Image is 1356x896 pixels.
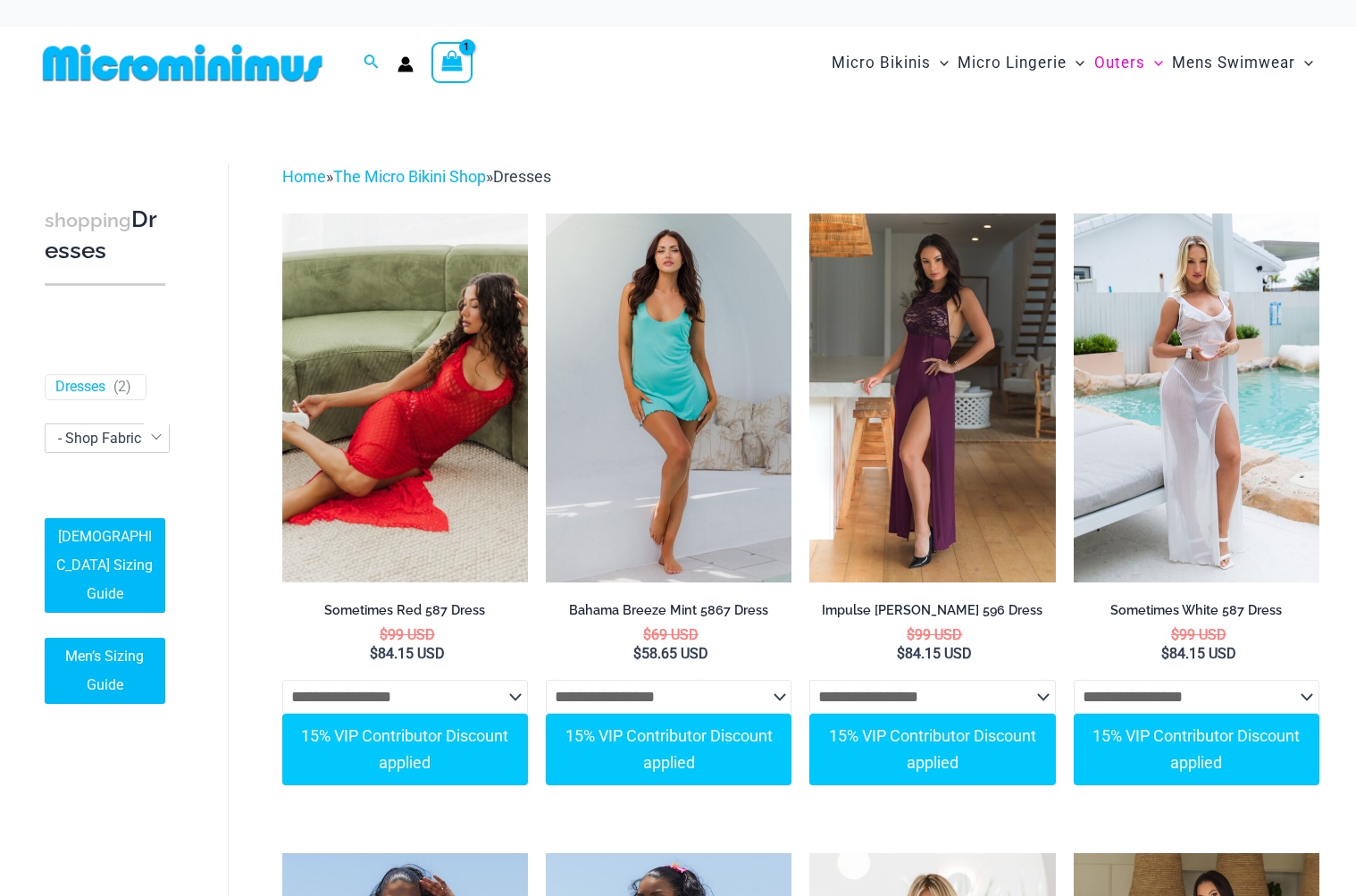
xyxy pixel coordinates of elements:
span: Menu Toggle [931,40,949,86]
div: 15% VIP Contributor Discount applied [818,723,1046,775]
a: Micro BikinisMenu ToggleMenu Toggle [827,36,953,90]
a: [DEMOGRAPHIC_DATA] Sizing Guide [45,518,165,613]
a: Sometimes Red 587 Dress 10Sometimes Red 587 Dress 09Sometimes Red 587 Dress 09 [282,214,528,582]
span: $ [370,645,378,662]
a: Micro LingerieMenu ToggleMenu Toggle [953,36,1089,90]
bdi: 84.15 USD [897,645,972,662]
a: Sometimes Red 587 Dress [282,602,528,625]
a: The Micro Bikini Shop [333,167,486,186]
bdi: 69 USD [643,626,699,643]
span: $ [907,626,915,643]
a: Men’s Sizing Guide [45,638,165,704]
img: Impulse Berry 596 Dress 02 [809,214,1055,582]
h3: Dresses [45,205,165,266]
nav: Site Navigation [824,33,1320,93]
span: $ [897,645,905,662]
img: Sometimes Red 587 Dress 10 [282,214,528,582]
span: shopping [45,209,131,231]
span: ( ) [113,378,131,397]
div: 15% VIP Contributor Discount applied [1083,723,1310,775]
a: OutersMenu ToggleMenu Toggle [1090,36,1168,90]
span: $ [633,645,641,662]
a: Search icon link [364,52,380,74]
bdi: 99 USD [1171,626,1226,643]
h2: Sometimes White 587 Dress [1074,602,1319,619]
h2: Bahama Breeze Mint 5867 Dress [546,602,791,619]
bdi: 99 USD [907,626,962,643]
span: Outers [1094,40,1145,86]
span: Menu Toggle [1145,40,1163,86]
span: Micro Lingerie [958,40,1067,86]
a: Impulse [PERSON_NAME] 596 Dress [809,602,1055,625]
bdi: 58.65 USD [633,645,708,662]
span: - Shop Fabric Type [45,423,170,453]
span: - Shop Fabric Type [46,424,169,452]
h2: Sometimes Red 587 Dress [282,602,528,619]
span: $ [1161,645,1169,662]
div: 15% VIP Contributor Discount applied [555,723,783,775]
img: MM SHOP LOGO FLAT [36,43,330,83]
span: $ [1171,626,1179,643]
span: Menu Toggle [1067,40,1084,86]
span: » » [282,167,551,186]
img: Sometimes White 587 Dress 08 [1074,214,1319,582]
bdi: 99 USD [380,626,435,643]
a: Mens SwimwearMenu ToggleMenu Toggle [1168,36,1318,90]
h2: Impulse [PERSON_NAME] 596 Dress [809,602,1055,619]
img: Bahama Breeze Mint 5867 Dress 01 [546,214,791,582]
a: Account icon link [398,56,414,72]
a: Dresses [55,378,105,397]
span: Menu Toggle [1295,40,1313,86]
bdi: 84.15 USD [370,645,445,662]
a: Sometimes White 587 Dress [1074,602,1319,625]
span: Dresses [493,167,551,186]
a: Impulse Berry 596 Dress 02Impulse Berry 596 Dress 03Impulse Berry 596 Dress 03 [809,214,1055,582]
span: $ [643,626,651,643]
a: Home [282,167,326,186]
a: Bahama Breeze Mint 5867 Dress 01Bahama Breeze Mint 5867 Dress 03Bahama Breeze Mint 5867 Dress 03 [546,214,791,582]
span: Micro Bikinis [832,40,931,86]
a: View Shopping Cart, 1 items [431,42,473,83]
bdi: 84.15 USD [1161,645,1236,662]
div: 15% VIP Contributor Discount applied [291,723,519,775]
span: Mens Swimwear [1172,40,1295,86]
a: Sometimes White 587 Dress 08Sometimes White 587 Dress 09Sometimes White 587 Dress 09 [1074,214,1319,582]
a: Bahama Breeze Mint 5867 Dress [546,602,791,625]
span: - Shop Fabric Type [58,430,175,447]
span: 2 [118,378,126,395]
span: $ [380,626,388,643]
